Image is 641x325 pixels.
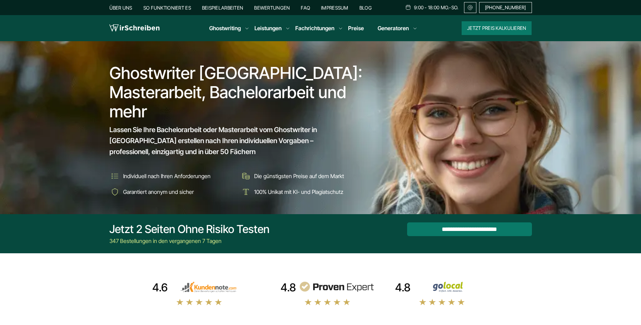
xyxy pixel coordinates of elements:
[378,24,409,32] a: Generatoren
[295,24,334,32] a: Fachrichtungen
[479,2,532,13] a: [PHONE_NUMBER]
[170,281,246,292] img: kundennote
[254,24,282,32] a: Leistungen
[240,186,251,197] img: 100% Unikat mit KI- und Plagiatschutz
[419,298,465,306] img: stars
[462,21,532,35] button: Jetzt Preis kalkulieren
[240,171,367,182] li: Die günstigsten Preise auf dem Markt
[301,5,310,11] a: FAQ
[299,281,374,292] img: provenexpert reviews
[304,298,351,306] img: stars
[143,5,191,11] a: So funktioniert es
[109,171,120,182] img: Individuell nach Ihren Anforderungen
[405,4,411,10] img: Schedule
[413,281,489,292] img: Wirschreiben Bewertungen
[281,281,296,294] div: 4.8
[240,186,367,197] li: 100% Unikat mit KI- und Plagiatschutz
[414,5,459,10] span: 9:00 - 18:00 Mo.-So.
[109,63,367,121] h1: Ghostwriter [GEOGRAPHIC_DATA]: Masterarbeit, Bachelorarbeit und mehr
[152,281,168,294] div: 4.6
[109,237,270,245] div: 347 Bestellungen in den vergangenen 7 Tagen
[176,298,223,306] img: stars
[109,222,270,236] div: Jetzt 2 Seiten ohne Risiko testen
[240,171,251,182] img: Die günstigsten Preise auf dem Markt
[109,186,236,197] li: Garantiert anonym und sicher
[359,5,372,11] a: Blog
[109,171,236,182] li: Individuell nach Ihren Anforderungen
[348,25,364,32] a: Preise
[109,23,159,33] img: logo wirschreiben
[254,5,290,11] a: Bewertungen
[209,24,241,32] a: Ghostwriting
[321,5,348,11] a: Impressum
[109,124,354,157] span: Lassen Sie Ihre Bachelorarbeit oder Masterarbeit vom Ghostwriter in [GEOGRAPHIC_DATA] erstellen n...
[109,186,120,197] img: Garantiert anonym und sicher
[109,5,132,11] a: Über uns
[467,5,473,10] img: Email
[202,5,243,11] a: Beispielarbeiten
[395,281,411,294] div: 4.8
[485,5,526,10] span: [PHONE_NUMBER]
